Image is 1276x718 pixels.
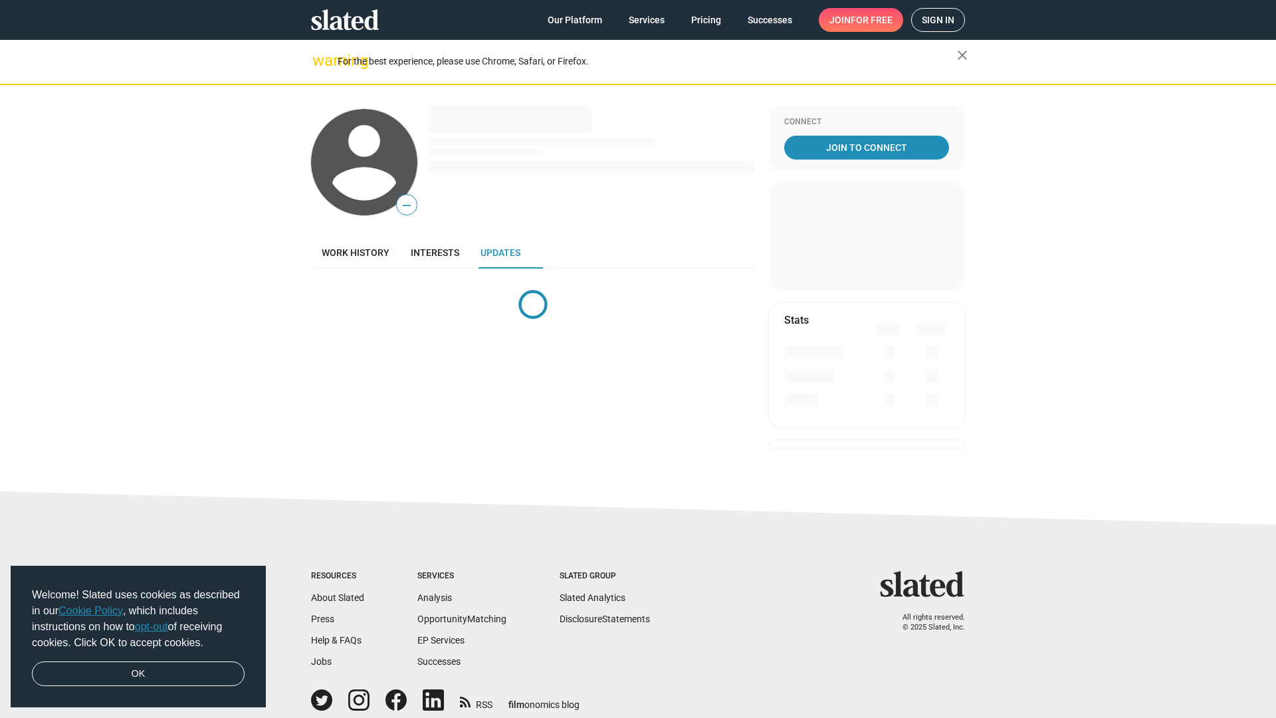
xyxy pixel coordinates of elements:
mat-icon: close [954,47,970,63]
div: cookieconsent [11,566,266,708]
a: Jobs [311,656,332,667]
a: Successes [417,656,461,667]
mat-icon: warning [312,53,328,68]
span: for free [851,8,893,32]
span: film [508,699,524,710]
a: opt-out [135,621,168,632]
div: Slated Group [560,571,650,582]
mat-card-title: Stats [784,313,809,327]
span: Successes [748,8,792,32]
a: Our Platform [537,8,613,32]
a: Successes [737,8,803,32]
a: Joinfor free [819,8,903,32]
a: Join To Connect [784,136,949,160]
a: Pricing [681,8,732,32]
div: For the best experience, please use Chrome, Safari, or Firefox. [338,53,957,70]
span: Our Platform [548,8,602,32]
div: Services [417,571,506,582]
a: Analysis [417,592,452,603]
a: Slated Analytics [560,592,625,603]
div: Connect [784,117,949,128]
span: Interests [411,247,459,258]
a: DisclosureStatements [560,614,650,624]
span: Join To Connect [787,136,946,160]
span: Join [829,8,893,32]
a: RSS [460,691,492,711]
a: Help & FAQs [311,635,362,646]
span: — [397,197,417,214]
a: Sign in [911,8,965,32]
a: Cookie Policy [58,605,123,616]
span: Services [629,8,665,32]
span: Work history [322,247,389,258]
a: Interests [400,237,470,269]
a: About Slated [311,592,364,603]
a: OpportunityMatching [417,614,506,624]
span: Welcome! Slated uses cookies as described in our , which includes instructions on how to of recei... [32,587,245,651]
a: filmonomics blog [508,688,580,711]
p: All rights reserved. © 2025 Slated, Inc. [889,613,965,632]
div: Resources [311,571,364,582]
a: Work history [311,237,400,269]
a: Services [618,8,675,32]
a: Press [311,614,334,624]
span: Pricing [691,8,721,32]
a: Updates [470,237,531,269]
span: Updates [480,247,520,258]
span: Sign in [922,9,954,31]
a: dismiss cookie message [32,661,245,687]
a: EP Services [417,635,465,646]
